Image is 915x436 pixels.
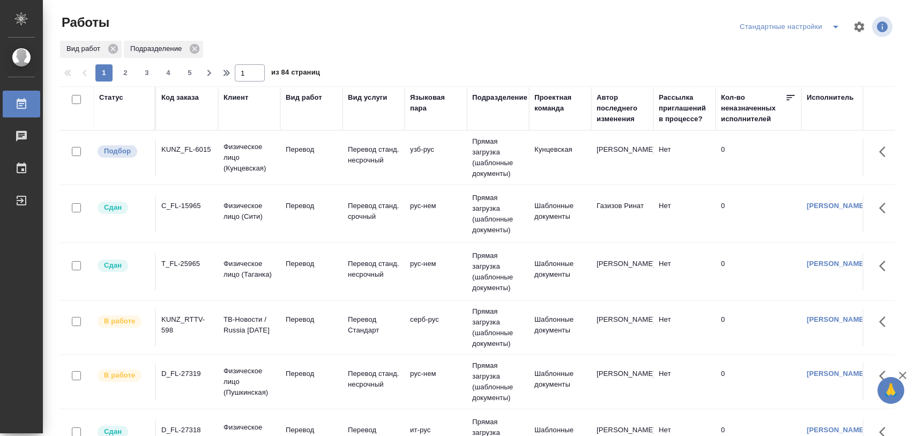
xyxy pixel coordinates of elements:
[529,139,591,176] td: Кунцевская
[716,363,801,401] td: 0
[534,92,586,114] div: Проектная команда
[224,314,275,336] p: ТВ-Новости / Russia [DATE]
[467,131,529,184] td: Прямая загрузка (шаблонные документы)
[124,41,203,58] div: Подразделение
[846,14,872,40] span: Настроить таблицу
[807,202,866,210] a: [PERSON_NAME]
[737,18,846,35] div: split button
[653,253,716,291] td: Нет
[873,139,898,165] button: Здесь прячутся важные кнопки
[99,92,123,103] div: Статус
[104,316,135,327] p: В работе
[117,68,134,78] span: 2
[716,253,801,291] td: 0
[286,258,337,269] p: Перевод
[348,201,399,222] p: Перевод станд. срочный
[161,201,213,211] div: C_FL-15965
[59,14,109,31] span: Работы
[348,368,399,390] p: Перевод станд. несрочный
[716,309,801,346] td: 0
[181,64,198,82] button: 5
[873,309,898,335] button: Здесь прячутся важные кнопки
[104,260,122,271] p: Сдан
[138,64,155,82] button: 3
[807,260,866,268] a: [PERSON_NAME]
[104,202,122,213] p: Сдан
[224,142,275,174] p: Физическое лицо (Кунцевская)
[160,64,177,82] button: 4
[653,139,716,176] td: Нет
[161,144,213,155] div: KUNZ_FL-6015
[161,258,213,269] div: T_FL-25965
[467,301,529,354] td: Прямая загрузка (шаблонные документы)
[591,195,653,233] td: Газизов Ринат
[529,363,591,401] td: Шаблонные документы
[467,187,529,241] td: Прямая загрузка (шаблонные документы)
[286,314,337,325] p: Перевод
[117,64,134,82] button: 2
[591,309,653,346] td: [PERSON_NAME]
[405,363,467,401] td: рус-нем
[597,92,648,124] div: Автор последнего изменения
[286,144,337,155] p: Перевод
[873,363,898,389] button: Здесь прячутся важные кнопки
[224,258,275,280] p: Физическое лицо (Таганка)
[873,253,898,279] button: Здесь прячутся важные кнопки
[138,68,155,78] span: 3
[286,201,337,211] p: Перевод
[877,377,904,404] button: 🙏
[529,195,591,233] td: Шаблонные документы
[882,379,900,402] span: 🙏
[96,258,150,273] div: Менеджер проверил работу исполнителя, передает ее на следующий этап
[405,309,467,346] td: серб-рус
[224,201,275,222] p: Физическое лицо (Сити)
[653,363,716,401] td: Нет
[104,370,135,381] p: В работе
[659,92,710,124] div: Рассылка приглашений в процессе?
[66,43,104,54] p: Вид работ
[591,139,653,176] td: [PERSON_NAME]
[721,92,785,124] div: Кол-во неназначенных исполнителей
[410,92,462,114] div: Языковая пара
[807,426,866,434] a: [PERSON_NAME]
[348,144,399,166] p: Перевод станд. несрочный
[181,68,198,78] span: 5
[716,195,801,233] td: 0
[130,43,185,54] p: Подразделение
[405,195,467,233] td: рус-нем
[286,92,322,103] div: Вид работ
[807,370,866,378] a: [PERSON_NAME]
[96,201,150,215] div: Менеджер проверил работу исполнителя, передает ее на следующий этап
[161,314,213,336] div: KUNZ_RTTV-598
[872,17,895,37] span: Посмотреть информацию
[60,41,122,58] div: Вид работ
[104,146,131,157] p: Подбор
[161,368,213,379] div: D_FL-27319
[405,139,467,176] td: узб-рус
[348,258,399,280] p: Перевод станд. несрочный
[807,315,866,323] a: [PERSON_NAME]
[653,195,716,233] td: Нет
[161,92,199,103] div: Код заказа
[467,245,529,299] td: Прямая загрузка (шаблонные документы)
[529,253,591,291] td: Шаблонные документы
[96,144,150,159] div: Можно подбирать исполнителей
[96,368,150,383] div: Исполнитель выполняет работу
[224,366,275,398] p: Физическое лицо (Пушкинская)
[160,68,177,78] span: 4
[716,139,801,176] td: 0
[161,425,213,435] div: D_FL-27318
[807,92,854,103] div: Исполнитель
[96,314,150,329] div: Исполнитель выполняет работу
[286,368,337,379] p: Перевод
[271,66,320,82] span: из 84 страниц
[591,253,653,291] td: [PERSON_NAME]
[873,195,898,221] button: Здесь прячутся важные кнопки
[467,355,529,409] td: Прямая загрузка (шаблонные документы)
[286,425,337,435] p: Перевод
[653,309,716,346] td: Нет
[348,92,388,103] div: Вид услуги
[405,253,467,291] td: рус-нем
[348,314,399,336] p: Перевод Стандарт
[529,309,591,346] td: Шаблонные документы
